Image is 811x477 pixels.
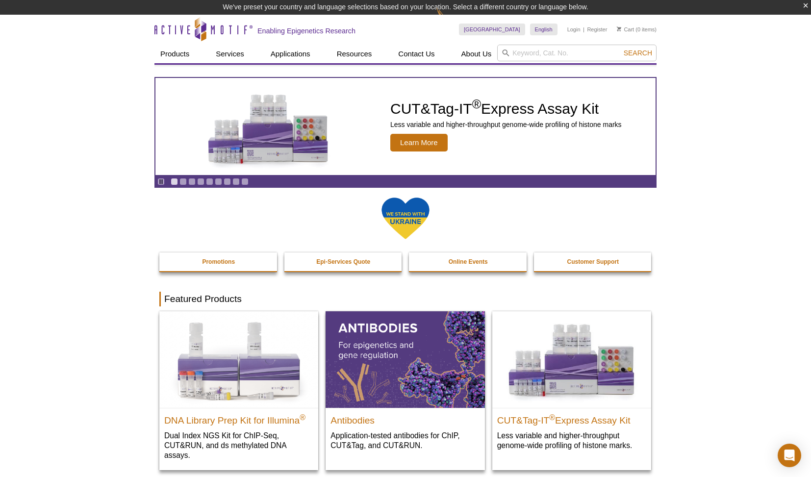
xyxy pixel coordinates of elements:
[459,24,525,35] a: [GEOGRAPHIC_DATA]
[206,178,213,185] a: Go to slide 5
[300,413,305,421] sup: ®
[159,252,278,271] a: Promotions
[530,24,558,35] a: English
[155,78,656,175] a: CUT&Tag-IT Express Assay Kit CUT&Tag-IT®Express Assay Kit Less variable and higher-throughput gen...
[284,252,403,271] a: Epi-Services Quote
[497,45,657,61] input: Keyword, Cat. No.
[390,120,622,129] p: Less variable and higher-throughput genome-wide profiling of histone marks
[232,178,240,185] a: Go to slide 8
[549,413,555,421] sup: ®
[497,430,646,451] p: Less variable and higher-throughput genome-wide profiling of histone marks​.
[157,178,165,185] a: Toggle autoplay
[492,311,651,407] img: CUT&Tag-IT® Express Assay Kit
[316,258,370,265] strong: Epi-Services Quote
[215,178,222,185] a: Go to slide 6
[583,24,584,35] li: |
[154,45,195,63] a: Products
[567,26,581,33] a: Login
[159,311,318,470] a: DNA Library Prep Kit for Illumina DNA Library Prep Kit for Illumina® Dual Index NGS Kit for ChIP-...
[617,26,634,33] a: Cart
[241,178,249,185] a: Go to slide 9
[326,311,484,460] a: All Antibodies Antibodies Application-tested antibodies for ChIP, CUT&Tag, and CUT&RUN.
[621,49,655,57] button: Search
[392,45,440,63] a: Contact Us
[617,24,657,35] li: (0 items)
[155,78,656,175] article: CUT&Tag-IT Express Assay Kit
[187,73,349,180] img: CUT&Tag-IT Express Assay Kit
[497,411,646,426] h2: CUT&Tag-IT Express Assay Kit
[436,7,462,30] img: Change Here
[202,258,235,265] strong: Promotions
[409,252,528,271] a: Online Events
[265,45,316,63] a: Applications
[326,311,484,407] img: All Antibodies
[331,45,378,63] a: Resources
[330,430,480,451] p: Application-tested antibodies for ChIP, CUT&Tag, and CUT&RUN.
[456,45,498,63] a: About Us
[567,258,619,265] strong: Customer Support
[449,258,488,265] strong: Online Events
[381,197,430,240] img: We Stand With Ukraine
[257,26,355,35] h2: Enabling Epigenetics Research
[159,311,318,407] img: DNA Library Prep Kit for Illumina
[624,49,652,57] span: Search
[330,411,480,426] h2: Antibodies
[197,178,204,185] a: Go to slide 4
[587,26,607,33] a: Register
[188,178,196,185] a: Go to slide 3
[164,430,313,460] p: Dual Index NGS Kit for ChIP-Seq, CUT&RUN, and ds methylated DNA assays.
[472,97,481,111] sup: ®
[171,178,178,185] a: Go to slide 1
[778,444,801,467] div: Open Intercom Messenger
[210,45,250,63] a: Services
[390,134,448,151] span: Learn More
[164,411,313,426] h2: DNA Library Prep Kit for Illumina
[179,178,187,185] a: Go to slide 2
[224,178,231,185] a: Go to slide 7
[534,252,653,271] a: Customer Support
[390,101,622,116] h2: CUT&Tag-IT Express Assay Kit
[492,311,651,460] a: CUT&Tag-IT® Express Assay Kit CUT&Tag-IT®Express Assay Kit Less variable and higher-throughput ge...
[159,292,652,306] h2: Featured Products
[617,26,621,31] img: Your Cart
